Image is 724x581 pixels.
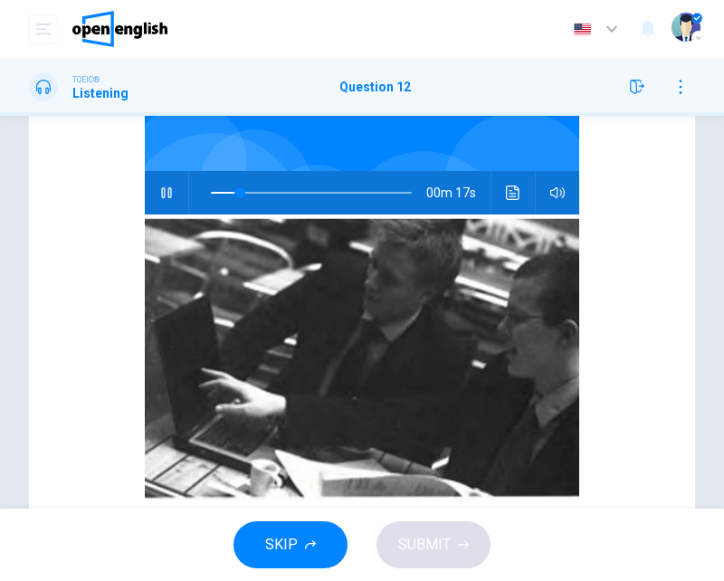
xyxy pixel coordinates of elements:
h1: Question 12 [340,80,412,94]
button: Click to see the audio transcription [499,171,528,214]
span: TOEIC® [72,73,100,86]
button: open mobile menu [29,14,58,43]
span: SKIP [265,532,298,557]
h1: Listening [72,86,129,100]
span: 00m 17s [426,171,491,214]
img: Photographs [145,214,579,504]
img: en [571,23,594,36]
img: Profile picture [672,13,700,42]
img: OpenEnglish logo [72,11,167,47]
button: SKIP [233,521,348,568]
